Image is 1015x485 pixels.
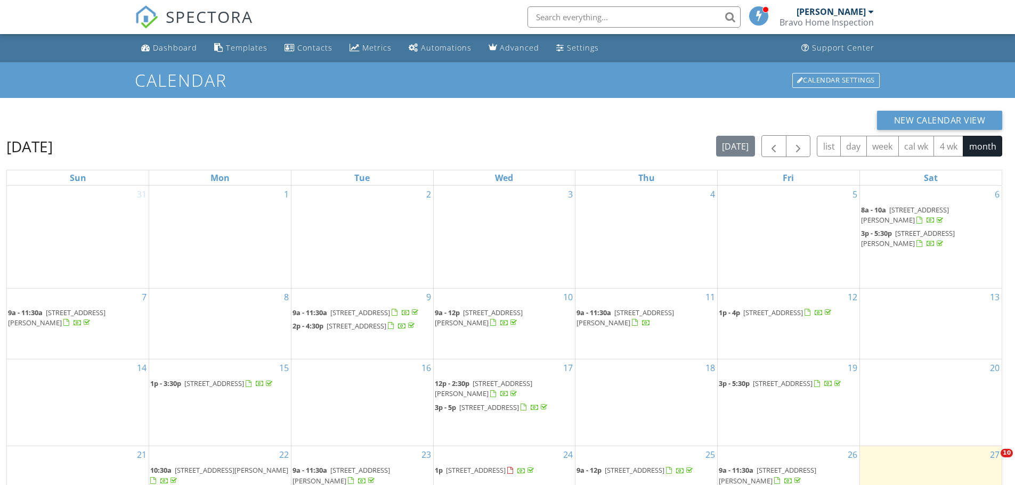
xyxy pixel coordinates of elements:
[282,289,291,306] a: Go to September 8, 2025
[433,359,575,446] td: Go to September 17, 2025
[817,136,841,157] button: list
[561,359,575,376] a: Go to September 17, 2025
[8,308,105,327] span: [STREET_ADDRESS][PERSON_NAME]
[435,308,523,327] a: 9a - 12p [STREET_ADDRESS][PERSON_NAME]
[716,136,755,157] button: [DATE]
[435,377,574,400] a: 12p - 2:30p [STREET_ADDRESS][PERSON_NAME]
[719,307,858,319] a: 1p - 4p [STREET_ADDRESS]
[861,205,886,215] span: 8a - 10a
[861,228,892,238] span: 3p - 5:30p
[433,288,575,359] td: Go to September 10, 2025
[861,205,949,225] span: [STREET_ADDRESS][PERSON_NAME]
[277,359,291,376] a: Go to September 15, 2025
[719,379,750,388] span: 3p - 5:30p
[988,289,1002,306] a: Go to September 13, 2025
[576,308,674,327] span: [STREET_ADDRESS][PERSON_NAME]
[282,186,291,203] a: Go to September 1, 2025
[898,136,935,157] button: cal wk
[561,289,575,306] a: Go to September 10, 2025
[8,307,148,330] a: 9a - 11:30a [STREET_ADDRESS][PERSON_NAME]
[435,307,574,330] a: 9a - 12p [STREET_ADDRESS][PERSON_NAME]
[708,186,717,203] a: Go to September 4, 2025
[435,379,532,398] span: [STREET_ADDRESS][PERSON_NAME]
[293,321,417,331] a: 2p - 4:30p [STREET_ADDRESS]
[561,446,575,463] a: Go to September 24, 2025
[435,308,460,317] span: 9a - 12p
[963,136,1002,157] button: month
[135,71,881,89] h1: Calendar
[184,379,244,388] span: [STREET_ADDRESS]
[433,186,575,288] td: Go to September 3, 2025
[435,465,443,475] span: 1p
[435,402,549,412] a: 3p - 5p [STREET_ADDRESS]
[327,321,386,331] span: [STREET_ADDRESS]
[718,186,860,288] td: Go to September 5, 2025
[922,170,940,185] a: Saturday
[846,359,859,376] a: Go to September 19, 2025
[277,446,291,463] a: Go to September 22, 2025
[68,170,88,185] a: Sunday
[297,43,332,53] div: Contacts
[419,359,433,376] a: Go to September 16, 2025
[840,136,867,157] button: day
[421,43,472,53] div: Automations
[293,320,432,333] a: 2p - 4:30p [STREET_ADDRESS]
[753,379,813,388] span: [STREET_ADDRESS]
[575,186,718,288] td: Go to September 4, 2025
[993,186,1002,203] a: Go to September 6, 2025
[8,308,105,327] a: 9a - 11:30a [STREET_ADDRESS][PERSON_NAME]
[150,465,288,485] a: 10:30a [STREET_ADDRESS][PERSON_NAME]
[291,359,433,446] td: Go to September 16, 2025
[352,170,372,185] a: Tuesday
[861,228,955,248] span: [STREET_ADDRESS][PERSON_NAME]
[135,446,149,463] a: Go to September 21, 2025
[210,38,272,58] a: Templates
[719,465,816,485] span: [STREET_ADDRESS][PERSON_NAME]
[718,288,860,359] td: Go to September 12, 2025
[797,38,879,58] a: Support Center
[293,465,390,485] a: 9a - 11:30a [STREET_ADDRESS][PERSON_NAME]
[280,38,337,58] a: Contacts
[149,288,291,359] td: Go to September 8, 2025
[861,205,949,225] a: 8a - 10a [STREET_ADDRESS][PERSON_NAME]
[575,288,718,359] td: Go to September 11, 2025
[226,43,267,53] div: Templates
[719,377,858,390] a: 3p - 5:30p [STREET_ADDRESS]
[861,204,1001,227] a: 8a - 10a [STREET_ADDRESS][PERSON_NAME]
[576,308,611,317] span: 9a - 11:30a
[552,38,603,58] a: Settings
[1001,449,1013,457] span: 10
[424,186,433,203] a: Go to September 2, 2025
[149,359,291,446] td: Go to September 15, 2025
[424,289,433,306] a: Go to September 9, 2025
[404,38,476,58] a: Automations (Basic)
[850,186,859,203] a: Go to September 5, 2025
[791,72,881,89] a: Calendar Settings
[137,38,201,58] a: Dashboard
[291,288,433,359] td: Go to September 9, 2025
[786,135,811,157] button: Next month
[703,446,717,463] a: Go to September 25, 2025
[988,359,1002,376] a: Go to September 20, 2025
[435,465,536,475] a: 1p [STREET_ADDRESS]
[576,307,716,330] a: 9a - 11:30a [STREET_ADDRESS][PERSON_NAME]
[345,38,396,58] a: Metrics
[979,449,1004,474] iframe: Intercom live chat
[781,170,796,185] a: Friday
[859,186,1002,288] td: Go to September 6, 2025
[719,465,816,485] a: 9a - 11:30a [STREET_ADDRESS][PERSON_NAME]
[140,289,149,306] a: Go to September 7, 2025
[933,136,963,157] button: 4 wk
[153,43,197,53] div: Dashboard
[527,6,741,28] input: Search everything...
[500,43,539,53] div: Advanced
[150,465,172,475] span: 10:30a
[150,379,274,388] a: 1p - 3:30p [STREET_ADDRESS]
[719,465,753,475] span: 9a - 11:30a
[703,359,717,376] a: Go to September 18, 2025
[877,111,1003,130] button: New Calendar View
[330,308,390,317] span: [STREET_ADDRESS]
[567,43,599,53] div: Settings
[743,308,803,317] span: [STREET_ADDRESS]
[7,186,149,288] td: Go to August 31, 2025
